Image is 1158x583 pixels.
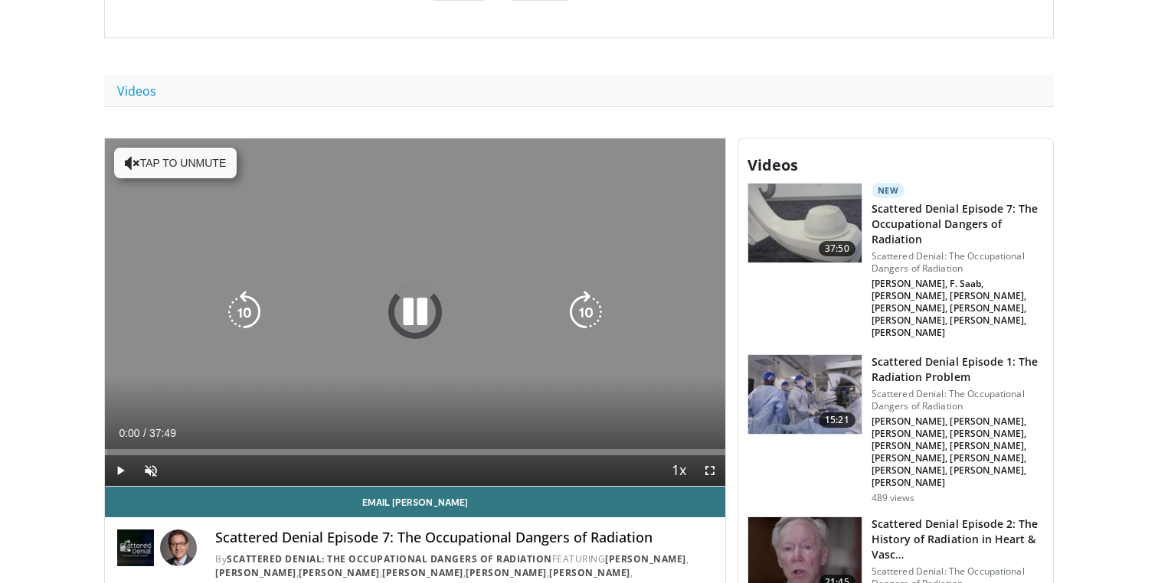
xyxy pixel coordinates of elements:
[819,412,855,428] span: 15:21
[549,566,630,579] a: [PERSON_NAME]
[872,492,914,504] p: 489 views
[747,155,798,175] span: Videos
[105,487,725,517] a: Email [PERSON_NAME]
[872,516,1044,562] h3: Scattered Denial Episode 2: The History of Radiation in Heart & Vasc…
[227,552,552,565] a: Scattered Denial: The Occupational Dangers of Radiation
[819,241,855,256] span: 37:50
[872,415,1044,489] p: [PERSON_NAME], [PERSON_NAME], [PERSON_NAME], [PERSON_NAME], [PERSON_NAME], [PERSON_NAME], [PERSON...
[466,566,547,579] a: [PERSON_NAME]
[664,455,695,486] button: Playback Rate
[872,250,1044,275] p: Scattered Denial: The Occupational Dangers of Radiation
[117,529,154,566] img: Scattered Denial: The Occupational Dangers of Radiation
[143,427,146,439] span: /
[215,566,296,579] a: [PERSON_NAME]
[605,552,686,565] a: [PERSON_NAME]
[105,449,725,455] div: Progress Bar
[695,455,725,486] button: Fullscreen
[747,354,1044,504] a: 15:21 Scattered Denial Episode 1: The Radiation Problem Scattered Denial: The Occupational Danger...
[149,427,176,439] span: 37:49
[114,148,237,178] button: Tap to unmute
[747,183,1044,342] a: 37:50 New Scattered Denial Episode 7: The Occupational Dangers of Radiation Scattered Denial: The...
[748,184,862,263] img: 809a915e-d9a7-44a4-8a58-776408791efc.150x105_q85_crop-smart_upscale.jpg
[136,455,166,486] button: Unmute
[104,75,169,107] a: Videos
[872,278,1044,339] p: [PERSON_NAME], F. Saab, [PERSON_NAME], [PERSON_NAME], [PERSON_NAME], [PERSON_NAME], [PERSON_NAME]...
[872,354,1044,385] h3: Scattered Denial Episode 1: The Radiation Problem
[215,529,713,546] h4: Scattered Denial Episode 7: The Occupational Dangers of Radiation
[119,427,139,439] span: 0:00
[872,388,1044,412] p: Scattered Denial: The Occupational Dangers of Radiation
[105,138,725,487] video-js: Video Player
[160,529,197,566] img: Avatar
[872,183,905,198] p: New
[105,455,136,486] button: Play
[299,566,380,579] a: [PERSON_NAME]
[382,566,463,579] a: [PERSON_NAME]
[872,201,1044,247] h3: Scattered Denial Episode 7: The Occupational Dangers of Radiation
[748,355,862,435] img: 62e70e58-2d9b-48cb-b9f7-097438a07a9a.150x105_q85_crop-smart_upscale.jpg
